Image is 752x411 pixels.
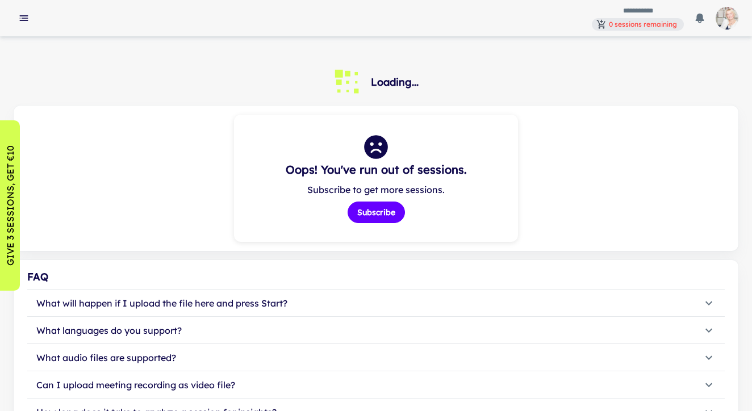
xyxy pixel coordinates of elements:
[3,145,17,266] p: GIVE 3 SESSIONS, GET €10
[604,19,682,30] span: 0 sessions remaining
[27,344,725,371] button: What audio files are supported?
[371,74,419,90] h6: Loading...
[348,202,405,223] button: Subscribe
[716,7,738,30] img: photoURL
[27,371,725,399] button: Can I upload meeting recording as video file?
[36,324,182,337] p: What languages do you support?
[36,296,287,310] p: What will happen if I upload the file here and press Start?
[592,17,684,31] a: You have no sessions remaining. Please subscribe to get more.
[27,269,725,285] div: FAQ
[307,183,445,196] p: Subscribe to get more sessions.
[36,378,235,392] p: Can I upload meeting recording as video file?
[592,18,684,30] span: You have no sessions remaining. Please subscribe to get more.
[27,317,725,344] button: What languages do you support?
[36,351,176,364] p: What audio files are supported?
[286,161,467,178] h5: Oops! You've run out of sessions.
[27,290,725,317] button: What will happen if I upload the file here and press Start?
